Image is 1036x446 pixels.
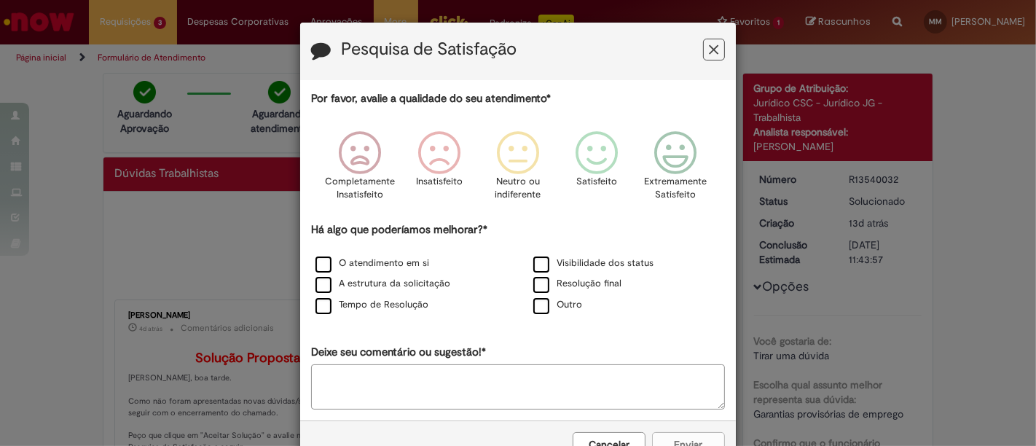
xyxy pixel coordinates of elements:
label: Tempo de Resolução [315,298,428,312]
label: Por favor, avalie a qualidade do seu atendimento* [311,91,551,106]
label: A estrutura da solicitação [315,277,450,291]
div: Insatisfeito [402,120,476,220]
p: Neutro ou indiferente [492,175,544,202]
label: Visibilidade dos status [533,257,654,270]
label: Outro [533,298,582,312]
label: Resolução final [533,277,621,291]
label: O atendimento em si [315,257,429,270]
label: Deixe seu comentário ou sugestão!* [311,345,486,360]
p: Insatisfeito [416,175,463,189]
div: Satisfeito [560,120,634,220]
p: Extremamente Satisfeito [644,175,707,202]
div: Neutro ou indiferente [481,120,555,220]
div: Completamente Insatisfeito [323,120,397,220]
div: Extremamente Satisfeito [638,120,713,220]
div: Há algo que poderíamos melhorar?* [311,222,725,316]
p: Satisfeito [576,175,617,189]
label: Pesquisa de Satisfação [341,40,517,59]
p: Completamente Insatisfeito [326,175,396,202]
